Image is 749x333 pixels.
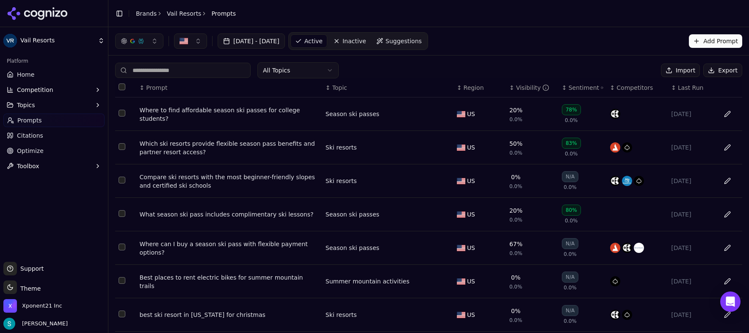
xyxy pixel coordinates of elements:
[467,277,475,286] span: US
[3,98,105,112] button: Topics
[17,264,44,273] span: Support
[19,320,68,327] span: [PERSON_NAME]
[167,9,201,18] a: Vail Resorts
[17,131,43,140] span: Citations
[671,244,713,252] div: [DATE]
[326,177,357,185] a: Ski resorts
[3,159,105,173] button: Toolbox
[457,83,503,92] div: ↕Region
[136,9,236,18] nav: breadcrumb
[140,311,319,319] div: best ski resort in [US_STATE] for christmas
[326,110,379,118] div: Season ski passes
[689,34,742,48] button: Add Prompt
[610,83,665,92] div: ↕Competitors
[467,143,475,152] span: US
[467,210,475,219] span: US
[616,83,653,92] span: Competitors
[671,210,713,219] div: [DATE]
[622,176,632,186] img: mammoth
[564,284,577,291] span: 0.0%
[569,83,603,92] div: Sentiment
[671,83,713,92] div: ↕Last Run
[562,83,603,92] div: ↕Sentiment
[140,273,319,290] div: Best places to rent electric bikes for summer mountain trails
[326,244,379,252] div: Season ski passes
[509,139,522,148] div: 50%
[119,311,125,317] button: Select row 7
[140,83,319,92] div: ↕Prompt
[467,311,475,319] span: US
[509,83,555,92] div: ↕Visibility
[607,78,668,97] th: Competitors
[326,311,357,319] div: Ski resorts
[721,308,734,322] button: Edit in sheet
[17,101,35,109] span: Topics
[180,37,188,45] img: US
[721,141,734,154] button: Edit in sheet
[140,240,319,257] a: Where can I buy a season ski pass with flexible payment options?
[509,283,522,290] span: 0.0%
[564,251,577,258] span: 0.0%
[562,171,578,182] div: N/A
[3,144,105,158] a: Optimize
[509,317,522,324] span: 0.0%
[457,211,465,218] img: US flag
[218,33,285,49] button: [DATE] - [DATE]
[17,70,34,79] span: Home
[457,278,465,285] img: US flag
[140,173,319,190] a: Compare ski resorts with the most beginner-friendly slopes and certified ski schools
[17,147,44,155] span: Optimize
[562,238,578,249] div: N/A
[610,310,620,320] img: copper mountain
[119,110,125,117] button: Select row 1
[562,205,581,216] div: 80%
[119,277,125,284] button: Select row 6
[511,173,520,181] div: 0%
[610,176,620,186] img: copper mountain
[464,83,484,92] span: Region
[506,78,558,97] th: brandMentionRate
[509,150,522,156] span: 0.0%
[562,305,578,316] div: N/A
[457,178,465,184] img: US flag
[290,34,327,48] a: Active
[304,37,323,45] span: Active
[453,78,506,97] th: Region
[622,243,632,253] img: copper mountain
[322,78,453,97] th: Topic
[565,117,578,124] span: 0.0%
[511,307,520,315] div: 0%
[721,208,734,221] button: Edit in sheet
[326,210,379,219] div: Season ski passes
[622,142,632,153] img: aspen snowmass
[610,142,620,153] img: alterra mountain company
[671,277,713,286] div: [DATE]
[610,109,620,119] img: copper mountain
[326,83,450,92] div: ↕Topic
[3,83,105,97] button: Competition
[119,83,125,90] button: Select all rows
[140,106,319,123] a: Where to find affordable season ski passes for college students?
[562,104,581,115] div: 78%
[17,86,53,94] span: Competition
[140,139,319,156] a: Which ski resorts provide flexible season pass benefits and partner resort access?
[119,177,125,183] button: Select row 3
[457,144,465,151] img: US flag
[509,250,522,257] span: 0.0%
[509,216,522,223] span: 0.0%
[562,138,581,149] div: 83%
[386,37,422,45] span: Suggestions
[511,273,520,282] div: 0%
[22,302,62,310] span: Xponent21 Inc
[343,37,366,45] span: Inactive
[326,143,357,152] a: Ski resorts
[329,34,370,48] a: Inactive
[467,110,475,118] span: US
[3,129,105,142] a: Citations
[457,312,465,318] img: US flag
